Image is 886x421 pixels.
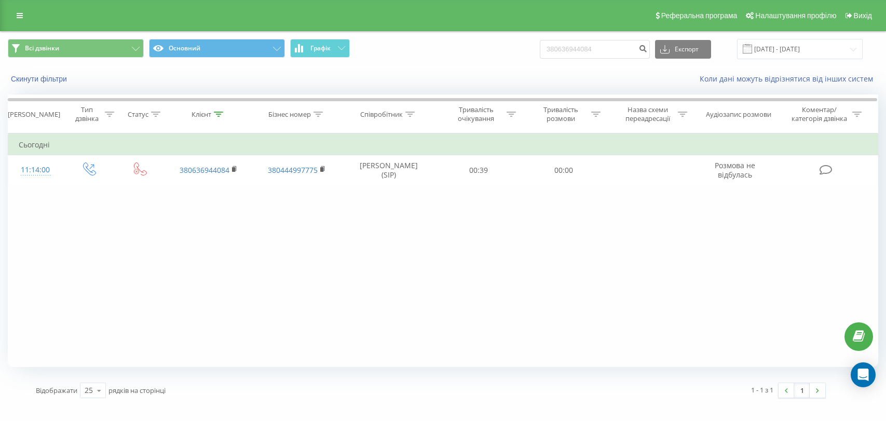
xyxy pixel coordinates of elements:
span: Вихід [854,11,872,20]
div: Тривалість очікування [448,105,504,123]
div: Бізнес номер [268,110,311,119]
button: Основний [149,39,285,58]
div: Аудіозапис розмови [706,110,771,119]
div: Тип дзвінка [72,105,102,123]
div: 1 - 1 з 1 [751,385,773,395]
div: Статус [128,110,148,119]
div: Назва схеми переадресації [620,105,675,123]
a: 380636944084 [180,165,229,175]
span: Реферальна програма [661,11,738,20]
span: Відображати [36,386,77,395]
td: 00:00 [521,155,606,185]
div: Open Intercom Messenger [851,362,876,387]
span: Розмова не відбулась [715,160,755,180]
a: Коли дані можуть відрізнятися вiд інших систем [700,74,878,84]
div: Коментар/категорія дзвінка [789,105,850,123]
td: [PERSON_NAME] (SIP) [341,155,436,185]
div: 11:14:00 [19,160,52,180]
td: 00:39 [436,155,521,185]
div: 25 [85,385,93,396]
div: [PERSON_NAME] [8,110,60,119]
span: рядків на сторінці [108,386,166,395]
button: Експорт [655,40,711,59]
a: 380444997775 [268,165,318,175]
span: Всі дзвінки [25,44,59,52]
button: Скинути фільтри [8,74,72,84]
div: Співробітник [360,110,403,119]
span: Графік [310,45,331,52]
span: Налаштування профілю [755,11,836,20]
td: Сьогодні [8,134,878,155]
div: Тривалість розмови [533,105,589,123]
button: Всі дзвінки [8,39,144,58]
button: Графік [290,39,350,58]
div: Клієнт [192,110,211,119]
a: 1 [794,383,810,398]
input: Пошук за номером [540,40,650,59]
